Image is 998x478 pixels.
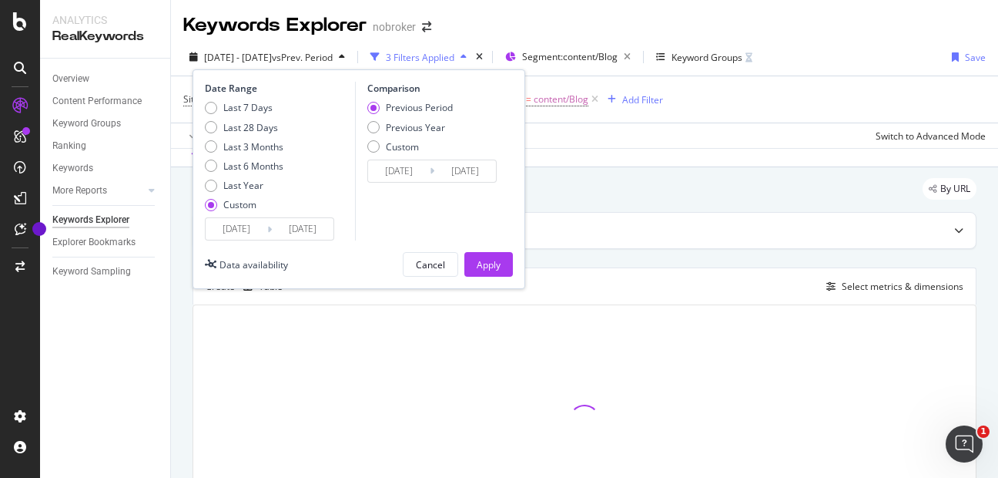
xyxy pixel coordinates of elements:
span: content/Blog [534,89,588,110]
div: times [473,49,486,65]
a: Keywords Explorer [52,212,159,228]
span: = [526,93,531,106]
div: Analytics [52,12,158,28]
button: Apply [464,252,513,277]
div: Add Filter [622,93,663,106]
div: arrow-right-arrow-left [422,22,431,32]
div: Custom [386,140,419,153]
div: Select metrics & dimensions [842,280,963,293]
div: Last Year [205,179,283,192]
iframe: Intercom live chat [946,426,983,463]
button: Keyword Groups [650,45,759,69]
div: Last 7 Days [205,101,283,114]
button: Add Filter [601,90,663,109]
span: Sitemaps [183,93,223,106]
input: Start Date [368,160,430,182]
div: Custom [205,198,283,211]
div: Previous Year [367,121,453,134]
div: Keywords Explorer [52,212,129,228]
div: Switch to Advanced Mode [876,130,986,143]
div: Previous Year [386,121,445,134]
div: legacy label [923,178,976,200]
div: Previous Period [386,101,453,114]
a: Keywords [52,160,159,177]
div: nobroker [373,19,416,35]
a: Content Performance [52,93,159,109]
div: More Reports [52,183,107,199]
a: Explorer Bookmarks [52,234,159,251]
div: 3 Filters Applied [386,51,454,64]
div: Data availability [219,258,288,271]
div: RealKeywords [52,28,158,45]
input: Start Date [206,218,267,240]
div: Overview [52,71,89,87]
div: Custom [367,140,453,153]
a: Keyword Sampling [52,264,159,280]
div: Keywords [52,160,93,177]
button: Cancel [403,252,458,277]
input: End Date [272,218,333,240]
button: Segment:content/Blog [499,45,637,69]
button: Save [946,45,986,69]
div: Keyword Groups [52,116,121,132]
a: Keyword Groups [52,116,159,132]
div: Keyword Groups [671,51,742,64]
div: Save [965,51,986,64]
span: Segment: content/Blog [522,50,618,63]
div: Date Range [205,82,351,95]
div: Table [259,282,283,291]
div: Comparison [367,82,501,95]
span: 1 [977,426,990,438]
button: Apply [183,123,228,148]
a: Overview [52,71,159,87]
div: Last 7 Days [223,101,273,114]
div: Ranking [52,138,86,154]
div: Last 3 Months [223,140,283,153]
div: Last 6 Months [205,160,283,173]
div: Last 6 Months [223,160,283,173]
div: Apply [477,258,501,271]
div: Keywords Explorer [183,12,367,39]
span: By URL [940,184,970,194]
button: Switch to Advanced Mode [869,123,986,148]
div: Tooltip anchor [32,222,46,236]
button: 3 Filters Applied [364,45,473,69]
span: vs Prev. Period [272,51,333,64]
input: End Date [434,160,496,182]
div: Previous Period [367,101,453,114]
div: Last 28 Days [205,121,283,134]
button: [DATE] - [DATE]vsPrev. Period [183,45,351,69]
div: Content Performance [52,93,142,109]
div: Keyword Sampling [52,264,131,280]
div: Explorer Bookmarks [52,234,136,251]
div: Last Year [223,179,263,192]
a: Ranking [52,138,159,154]
div: Last 3 Months [205,140,283,153]
div: Custom [223,198,256,211]
div: Last 28 Days [223,121,278,134]
button: Select metrics & dimensions [820,278,963,296]
span: [DATE] - [DATE] [204,51,272,64]
a: More Reports [52,183,144,199]
div: Cancel [416,258,445,271]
